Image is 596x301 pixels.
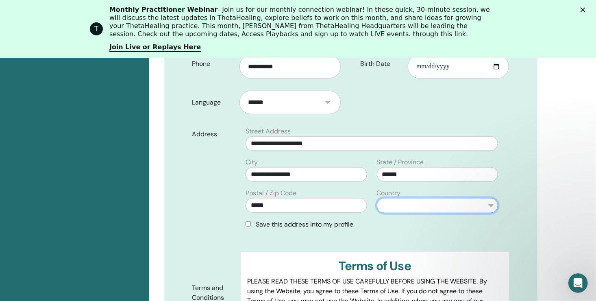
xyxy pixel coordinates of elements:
div: - Join us for our monthly connection webinar! In these quick, 30-minute session, we will discuss ... [109,6,493,38]
label: City [246,157,258,167]
b: Monthly Practitioner Webinar [109,6,218,13]
label: State / Province [377,157,424,167]
iframe: Intercom live chat [568,273,588,293]
div: Profile image for ThetaHealing [90,22,103,35]
label: Language [186,95,240,110]
label: Birth Date [354,56,408,72]
label: Street Address [246,127,291,136]
div: Fermer [581,7,589,12]
label: Phone [186,56,240,72]
label: Postal / Zip Code [246,188,296,198]
h3: Terms of Use [247,259,502,273]
a: Join Live or Replays Here [109,43,201,52]
label: Address [186,127,241,142]
span: Save this address into my profile [256,220,353,229]
label: Country [377,188,401,198]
